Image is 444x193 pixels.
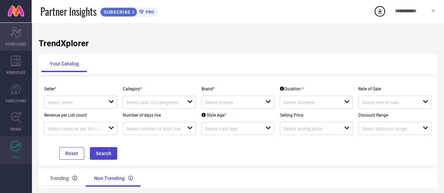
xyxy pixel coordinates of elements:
[44,87,117,91] p: Seller
[47,100,102,105] input: Select seller
[280,113,353,118] p: Selling Price
[280,87,303,91] div: Duration
[39,39,437,48] h1: TrendXplorer
[362,100,416,105] input: Select rate of sale
[144,9,154,15] span: PRO
[100,9,132,15] span: SUBSCRIBE
[100,6,158,17] a: SUBSCRIBEPRO
[40,4,97,19] span: Partner Insights
[205,126,259,131] input: Select style age
[201,113,226,118] div: Style Age
[6,70,26,75] span: WORKSPACE
[6,41,26,47] span: SCORECARDS
[47,126,102,131] input: Select revenue per list count
[123,113,196,118] p: Number of days live
[126,126,181,131] input: Select number of days live
[41,170,86,187] div: Trending
[123,87,196,91] p: Category
[358,113,431,118] p: Discount Range
[86,170,141,187] div: Non Trending
[126,100,181,105] input: Select upto 10 categories
[41,55,87,72] div: Your Catalog
[10,126,22,132] span: TRENDS
[362,126,416,131] input: Select discount range
[358,87,431,91] p: Rate of Sale
[90,147,117,160] button: Search
[5,98,27,103] span: SUGGESTIONS
[201,87,274,91] p: Brand
[283,126,338,131] input: Select selling price
[205,100,259,105] input: Select brands
[13,155,19,160] span: FWD
[44,113,117,118] p: Revenue per List count
[373,5,386,18] div: Open download list
[283,100,338,105] input: Select Duration
[59,147,84,160] button: Reset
